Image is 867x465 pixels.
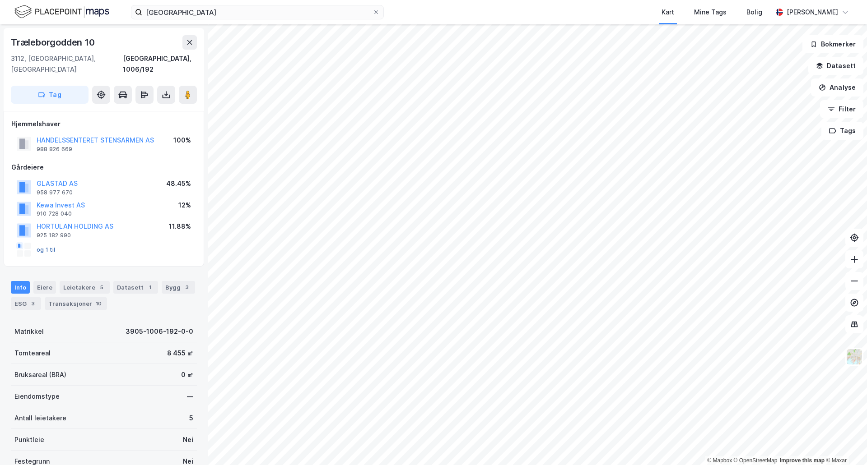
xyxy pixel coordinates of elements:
[822,422,867,465] iframe: Chat Widget
[846,348,863,365] img: Z
[811,78,863,97] button: Analyse
[821,122,863,140] button: Tags
[126,326,193,337] div: 3905-1006-192-0-0
[14,434,44,445] div: Punktleie
[94,299,103,308] div: 10
[11,297,41,310] div: ESG
[734,457,778,464] a: OpenStreetMap
[802,35,863,53] button: Bokmerker
[11,35,97,50] div: Træleborgodden 10
[37,189,73,196] div: 958 977 670
[808,57,863,75] button: Datasett
[37,232,71,239] div: 925 182 990
[166,178,191,189] div: 48.45%
[14,348,51,359] div: Tomteareal
[181,369,193,380] div: 0 ㎡
[707,457,732,464] a: Mapbox
[169,221,191,232] div: 11.88%
[167,348,193,359] div: 8 455 ㎡
[14,391,60,402] div: Eiendomstype
[14,326,44,337] div: Matrikkel
[662,7,674,18] div: Kart
[183,434,193,445] div: Nei
[37,210,72,217] div: 910 728 040
[11,281,30,294] div: Info
[178,200,191,211] div: 12%
[60,281,110,294] div: Leietakere
[14,4,109,20] img: logo.f888ab2527a4732fd821a326f86c7f29.svg
[187,391,193,402] div: —
[28,299,37,308] div: 3
[142,5,373,19] input: Søk på adresse, matrikkel, gårdeiere, leietakere eller personer
[14,369,66,380] div: Bruksareal (BRA)
[14,413,66,424] div: Antall leietakere
[162,281,195,294] div: Bygg
[189,413,193,424] div: 5
[820,100,863,118] button: Filter
[780,457,825,464] a: Improve this map
[45,297,107,310] div: Transaksjoner
[173,135,191,146] div: 100%
[182,283,191,292] div: 3
[746,7,762,18] div: Bolig
[11,53,123,75] div: 3112, [GEOGRAPHIC_DATA], [GEOGRAPHIC_DATA]
[11,162,196,173] div: Gårdeiere
[145,283,154,292] div: 1
[37,146,72,153] div: 988 826 669
[97,283,106,292] div: 5
[123,53,197,75] div: [GEOGRAPHIC_DATA], 1006/192
[113,281,158,294] div: Datasett
[11,86,89,104] button: Tag
[11,119,196,129] div: Hjemmelshaver
[787,7,838,18] div: [PERSON_NAME]
[33,281,56,294] div: Eiere
[694,7,727,18] div: Mine Tags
